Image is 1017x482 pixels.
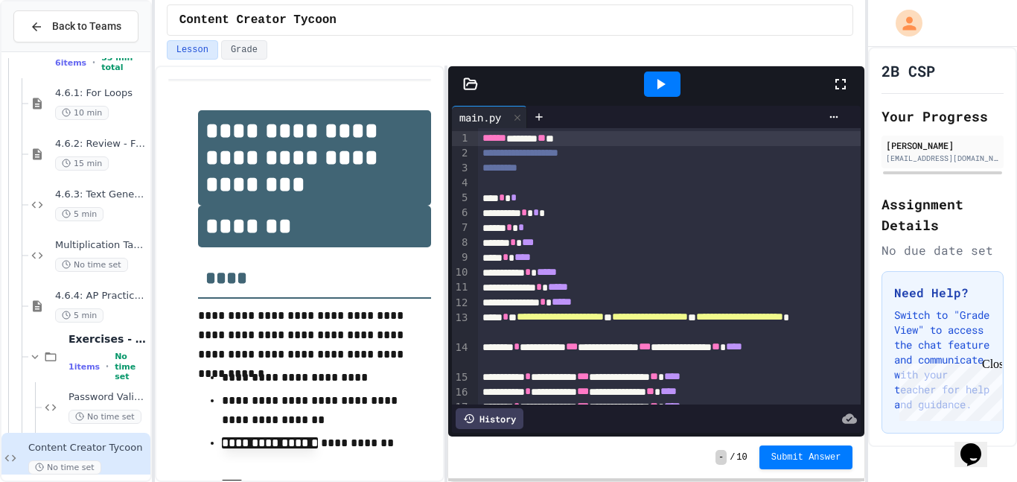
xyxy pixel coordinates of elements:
div: 3 [452,161,471,176]
span: No time set [68,410,141,424]
div: 5 [452,191,471,206]
div: 15 [452,370,471,385]
span: Submit Answer [771,451,841,463]
span: 4.6.1: For Loops [55,87,147,100]
h3: Need Help? [894,284,991,302]
span: Multiplication Tables using loops [55,239,147,252]
span: 4.6.2: Review - For Loops [55,138,147,150]
span: No time set [115,352,147,381]
div: 10 [452,265,471,280]
span: / [730,451,735,463]
span: Content Creator Tycoon [28,442,147,454]
div: 9 [452,250,471,265]
button: Submit Answer [759,445,853,469]
h1: 2B CSP [881,60,935,81]
div: My Account [880,6,926,40]
span: 1 items [68,362,100,372]
div: 14 [452,340,471,370]
button: Lesson [167,40,218,60]
span: 5 min [55,308,103,323]
span: Password Validator [68,391,147,404]
h2: Your Progress [881,106,1004,127]
span: No time set [28,460,101,475]
div: 8 [452,235,471,250]
iframe: chat widget [893,358,1002,421]
div: History [456,408,523,429]
button: Grade [221,40,267,60]
span: Content Creator Tycoon [179,11,337,29]
span: 15 min [55,156,109,171]
div: 11 [452,280,471,295]
div: main.py [452,106,527,128]
span: 4.6.3: Text Generator [55,188,147,201]
span: Exercises - For Loops [68,332,147,346]
p: Switch to "Grade View" to access the chat feature and communicate with your teacher for help and ... [894,308,991,412]
div: 12 [452,296,471,311]
span: • [106,361,109,372]
div: 17 [452,400,471,415]
div: Chat with us now!Close [6,6,103,95]
div: 13 [452,311,471,340]
span: - [715,450,727,465]
div: 2 [452,146,471,161]
div: 16 [452,385,471,400]
div: [PERSON_NAME] [886,139,999,152]
div: 7 [452,221,471,235]
span: 6 items [55,58,86,68]
div: 4 [452,176,471,191]
span: • [92,57,95,69]
div: [EMAIL_ADDRESS][DOMAIN_NAME] [886,153,999,164]
iframe: chat widget [954,422,1002,467]
h2: Assignment Details [881,194,1004,235]
span: 5 min [55,207,103,221]
span: No time set [55,258,128,272]
span: 35 min total [101,53,147,72]
button: Back to Teams [13,10,138,42]
div: 6 [452,206,471,221]
span: 10 min [55,106,109,120]
span: 4.6.4: AP Practice - For Loops [55,290,147,302]
span: Back to Teams [52,19,121,34]
div: main.py [452,110,508,125]
div: No due date set [881,241,1004,259]
div: 1 [452,131,471,146]
span: 10 [736,451,747,463]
